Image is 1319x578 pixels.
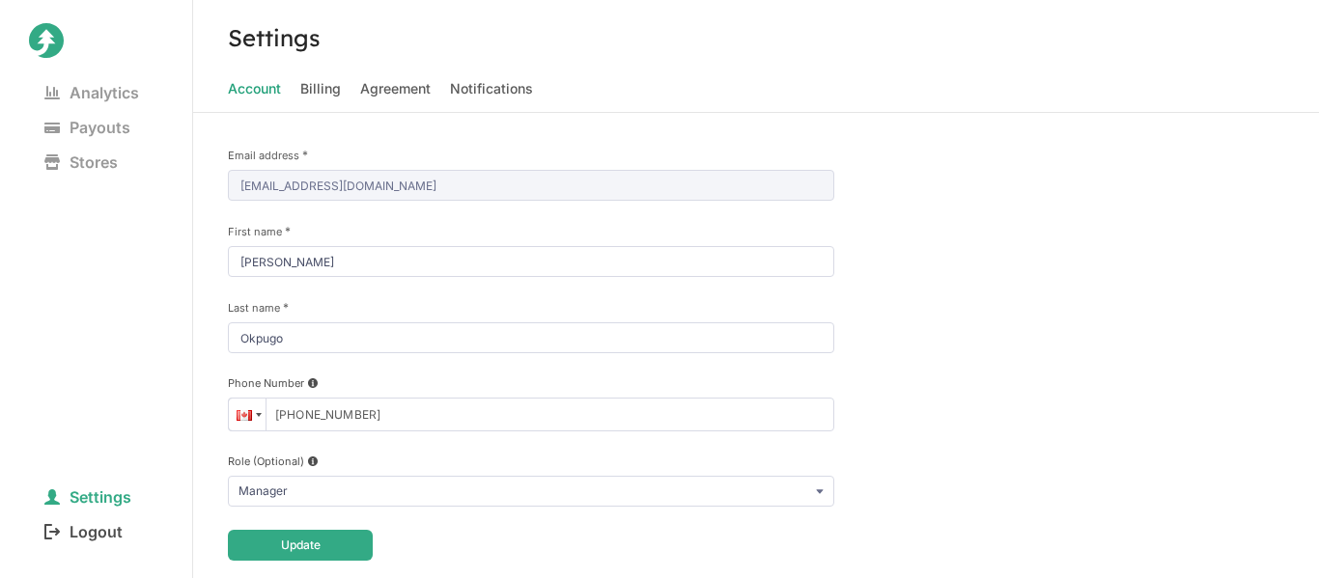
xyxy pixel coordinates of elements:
button: Update [228,530,373,561]
span: This field is required. [283,300,289,315]
span: Stores [29,149,133,176]
span: Billing [300,75,341,102]
span: Account [228,75,281,102]
div: Canada: + 1 [229,399,266,430]
div: Role (Optional) [228,454,834,468]
span: Agreement [360,75,431,102]
label: Last name [228,300,834,315]
span: Analytics [29,79,154,106]
span: This field is required. [285,224,291,238]
label: Email address [228,148,834,162]
label: First name [228,224,834,238]
h3: Settings [193,23,1319,52]
div: Phone Number [228,376,318,390]
span: This field is required. [302,148,308,162]
span: Settings [29,483,147,510]
span: Payouts [29,114,146,141]
span: Notifications [450,75,533,102]
span: Logout [29,518,138,545]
